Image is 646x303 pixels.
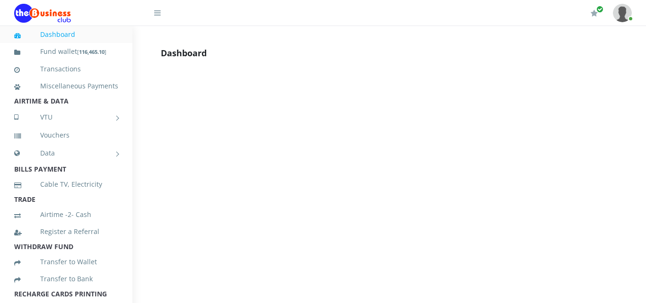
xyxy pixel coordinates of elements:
a: Register a Referral [14,221,118,242]
span: Renew/Upgrade Subscription [596,6,603,13]
a: VTU [14,105,118,129]
b: 116,465.10 [79,48,105,55]
img: Logo [14,4,71,23]
a: Airtime -2- Cash [14,204,118,225]
a: Data [14,141,118,165]
a: Cable TV, Electricity [14,173,118,195]
a: Transactions [14,58,118,80]
a: Miscellaneous Payments [14,75,118,97]
strong: Dashboard [161,47,207,59]
a: Transfer to Bank [14,268,118,290]
i: Renew/Upgrade Subscription [591,9,598,17]
a: Transfer to Wallet [14,251,118,273]
a: Fund wallet[116,465.10] [14,41,118,63]
small: [ ] [77,48,106,55]
a: Dashboard [14,24,118,45]
a: Vouchers [14,124,118,146]
img: User [613,4,632,22]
